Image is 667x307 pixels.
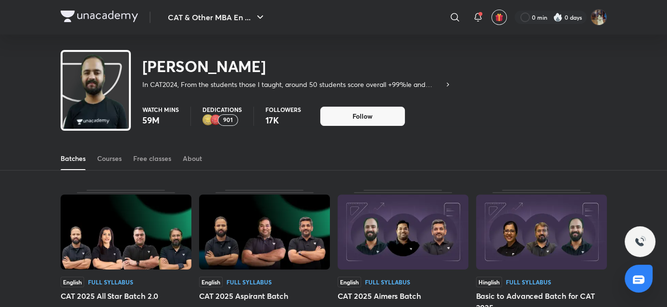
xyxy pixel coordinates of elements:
[142,80,444,89] p: In CAT2024, From the students those I taught, around 50 students score overall +99%le and around ...
[352,111,373,121] span: Follow
[320,107,405,126] button: Follow
[162,8,272,27] button: CAT & Other MBA En ...
[88,279,133,285] div: Full Syllabus
[265,114,301,126] p: 17K
[142,114,179,126] p: 59M
[553,12,563,22] img: streak
[97,154,122,163] div: Courses
[476,277,502,287] span: Hinglish
[227,279,272,285] div: Full Syllabus
[491,10,507,25] button: avatar
[142,107,179,112] p: Watch mins
[202,107,242,112] p: Dedications
[142,57,452,76] h2: [PERSON_NAME]
[199,290,330,302] div: CAT 2025 Aspirant Batch
[223,117,233,123] p: 901
[61,147,86,170] a: Batches
[202,114,214,126] img: educator badge2
[183,147,202,170] a: About
[61,154,86,163] div: Batches
[338,277,361,287] span: English
[199,277,223,287] span: English
[506,279,551,285] div: Full Syllabus
[183,154,202,163] div: About
[133,154,171,163] div: Free classes
[210,114,222,126] img: educator badge1
[61,277,84,287] span: English
[365,279,410,285] div: Full Syllabus
[634,236,646,247] img: ttu
[338,195,468,270] img: Thumbnail
[61,11,138,22] img: Company Logo
[133,147,171,170] a: Free classes
[591,9,607,25] img: kanak goel
[338,290,468,302] div: CAT 2025 Aimers Batch
[97,147,122,170] a: Courses
[63,54,129,132] img: class
[199,195,330,270] img: Thumbnail
[265,107,301,112] p: Followers
[495,13,503,22] img: avatar
[476,195,607,270] img: Thumbnail
[61,195,191,270] img: Thumbnail
[61,11,138,25] a: Company Logo
[61,290,191,302] div: CAT 2025 All Star Batch 2.0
